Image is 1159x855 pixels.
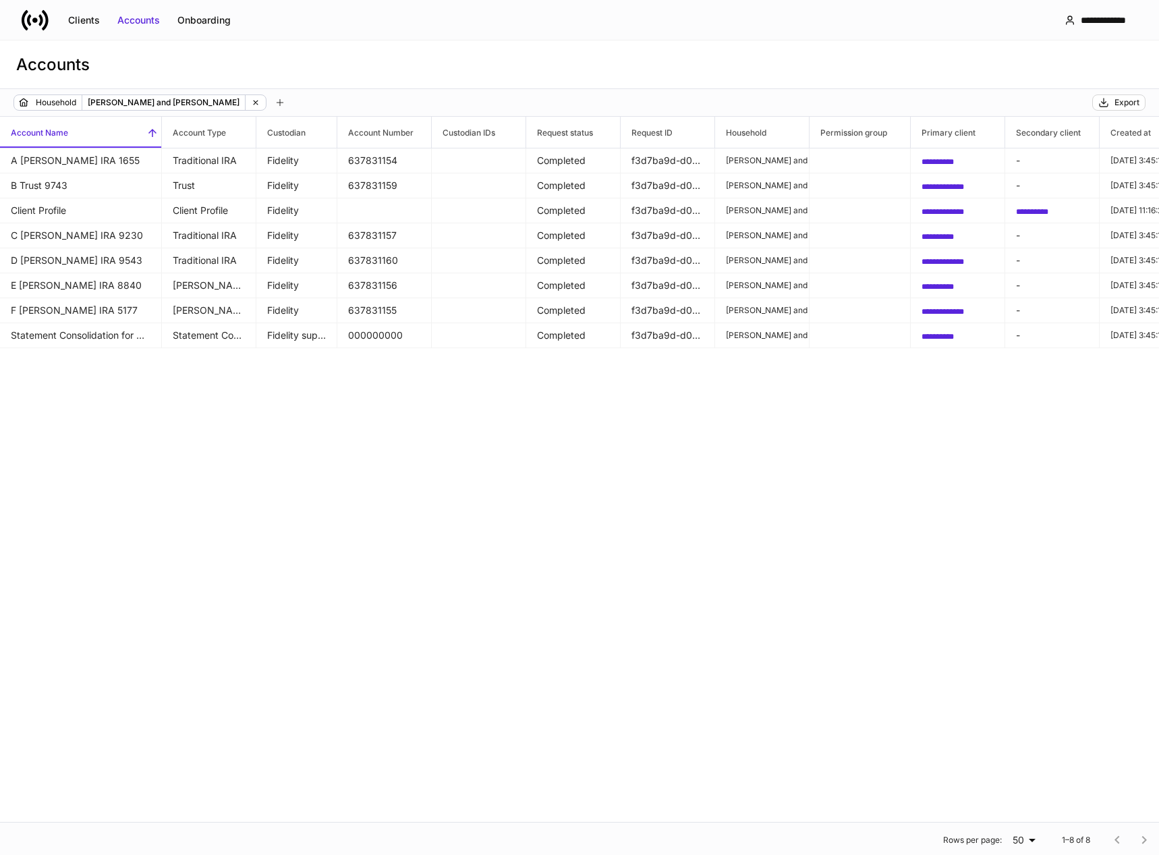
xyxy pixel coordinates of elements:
td: Statement Consolidation for Households [162,323,256,348]
p: - [1016,329,1088,342]
td: Completed [526,323,621,348]
td: Completed [526,148,621,173]
p: - [1016,179,1088,192]
td: f3d7ba9d-d080-45f5-97aa-2ea80846922a [621,273,715,298]
td: Fidelity [256,273,337,298]
p: [PERSON_NAME] and [PERSON_NAME] [726,330,798,341]
p: - [1016,229,1088,242]
p: [PERSON_NAME] and [PERSON_NAME] [726,180,798,191]
h6: Household [715,126,766,139]
td: 637831160 [337,248,432,273]
td: Trust [162,173,256,198]
td: 637831154 [337,148,432,173]
td: e645ee35-4073-4d31-8450-20fad6af90b8 [1005,198,1100,223]
p: Rows per page: [943,835,1002,846]
p: [PERSON_NAME] and [PERSON_NAME] [726,155,798,166]
td: Roth IRA [162,273,256,298]
span: Secondary client [1005,117,1099,148]
h6: Permission group [810,126,887,139]
td: Completed [526,298,621,323]
td: 637831159 [337,173,432,198]
span: Custodian [256,117,337,148]
td: f3d7ba9d-d080-45f5-97aa-2ea80846922a [621,173,715,198]
td: 08ea6aa2-ecb2-42f1-904c-62d2f3668565 [911,248,1005,273]
td: e645ee35-4073-4d31-8450-20fad6af90b8 [911,323,1005,348]
td: 08ea6aa2-ecb2-42f1-904c-62d2f3668565 [911,198,1005,223]
span: Request ID [621,117,714,148]
td: Fidelity [256,223,337,248]
td: Fidelity [256,173,337,198]
span: Custodian IDs [432,117,526,148]
button: Export [1092,94,1146,111]
td: f3d7ba9d-d080-45f5-97aa-2ea80846922a [621,148,715,173]
td: Fidelity [256,248,337,273]
h6: Request ID [621,126,673,139]
div: Clients [68,13,100,27]
td: Completed [526,198,621,223]
td: 637831155 [337,298,432,323]
h6: Account Type [162,126,226,139]
p: - [1016,254,1088,267]
h6: Primary client [911,126,976,139]
button: Onboarding [169,9,239,31]
button: Accounts [109,9,169,31]
td: Fidelity [256,198,337,223]
td: e645ee35-4073-4d31-8450-20fad6af90b8 [911,148,1005,173]
span: Account Type [162,117,256,148]
h6: Request status [526,126,593,139]
p: [PERSON_NAME] and [PERSON_NAME] [726,305,798,316]
div: 50 [1007,833,1040,847]
div: Onboarding [177,13,231,27]
span: Permission group [810,117,910,148]
td: f3d7ba9d-d080-45f5-97aa-2ea80846922a [621,248,715,273]
p: [PERSON_NAME] and [PERSON_NAME] [726,280,798,291]
span: Primary client [911,117,1005,148]
h6: Custodian IDs [432,126,495,139]
td: 637831157 [337,223,432,248]
h3: Accounts [16,54,90,76]
p: [PERSON_NAME] and [PERSON_NAME] [726,205,798,216]
td: Traditional IRA [162,148,256,173]
h6: Custodian [256,126,306,139]
p: - [1016,279,1088,292]
td: e645ee35-4073-4d31-8450-20fad6af90b8 [911,273,1005,298]
h6: Created at [1100,126,1151,139]
p: [PERSON_NAME] and [PERSON_NAME] [88,96,239,109]
div: Export [1114,97,1139,108]
p: - [1016,304,1088,317]
span: Household [715,117,809,148]
p: [PERSON_NAME] and [PERSON_NAME] [726,230,798,241]
td: Fidelity supplemental forms [256,323,337,348]
td: 08ea6aa2-ecb2-42f1-904c-62d2f3668565 [911,298,1005,323]
td: 08ea6aa2-ecb2-42f1-904c-62d2f3668565 [911,173,1005,198]
h6: Secondary client [1005,126,1081,139]
td: f3d7ba9d-d080-45f5-97aa-2ea80846922a [621,298,715,323]
td: Completed [526,173,621,198]
span: Account Number [337,117,431,148]
p: [PERSON_NAME] and [PERSON_NAME] [726,255,798,266]
td: Roth IRA [162,298,256,323]
td: Fidelity [256,298,337,323]
td: Traditional IRA [162,248,256,273]
p: - [1016,154,1088,167]
td: Client Profile [162,198,256,223]
td: f3d7ba9d-d080-45f5-97aa-2ea80846922a [621,323,715,348]
td: Completed [526,273,621,298]
p: Household [36,96,76,109]
td: Completed [526,248,621,273]
td: 000000000 [337,323,432,348]
td: e645ee35-4073-4d31-8450-20fad6af90b8 [911,223,1005,248]
td: f3d7ba9d-d080-45f5-97aa-2ea80846922a [621,198,715,223]
div: Accounts [117,13,160,27]
td: Fidelity [256,148,337,173]
h6: Account Number [337,126,414,139]
td: Traditional IRA [162,223,256,248]
td: 637831156 [337,273,432,298]
td: f3d7ba9d-d080-45f5-97aa-2ea80846922a [621,223,715,248]
td: Completed [526,223,621,248]
p: 1–8 of 8 [1062,835,1090,846]
span: Request status [526,117,620,148]
button: Clients [59,9,109,31]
